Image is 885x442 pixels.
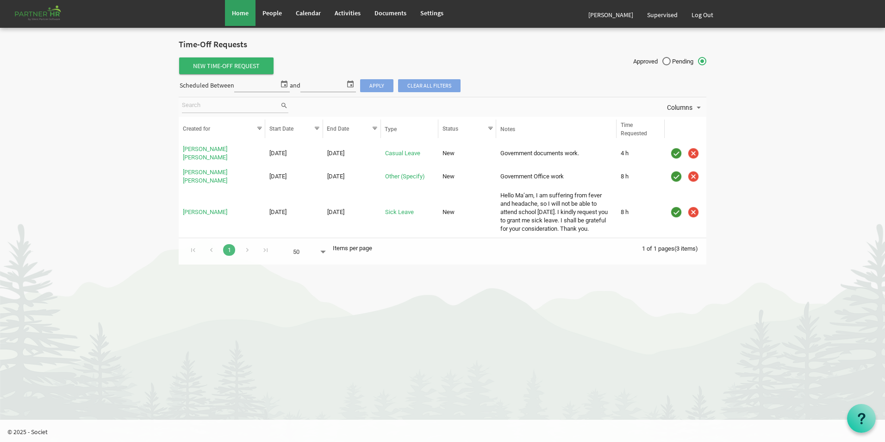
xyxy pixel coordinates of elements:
span: Time Requested [621,122,647,137]
img: approve.png [669,205,683,219]
span: Clear all filters [398,79,461,92]
td: Other (Specify) is template cell column header Type [381,166,439,187]
span: Apply [360,79,393,92]
td: Jasaswini Samanta is template cell column header Created for [179,189,265,235]
td: is template cell column header [665,166,706,187]
a: [PERSON_NAME] [PERSON_NAME] [183,169,227,184]
img: cancel.png [686,170,700,183]
td: New column header Status [438,144,496,164]
span: Start Date [269,126,293,132]
span: End Date [327,126,349,132]
td: 10/9/2025 column header End Date [323,189,381,235]
span: Pending [672,57,706,66]
span: Created for [183,126,210,132]
a: Supervised [640,2,685,28]
div: Cancel Time-Off Request [686,205,701,220]
td: 8 h is template cell column header Time Requested [617,166,665,187]
span: Notes [500,126,515,133]
span: search [280,101,288,111]
div: Approve Time-Off Request [669,146,684,161]
span: Approved [633,57,671,66]
div: Go to first page [187,243,199,256]
td: 10/9/2025 column header Start Date [265,189,323,235]
td: 11/28/2025 column header End Date [323,166,381,187]
td: is template cell column header [665,189,706,235]
div: Scheduled Between and [179,78,461,94]
span: Type [385,126,397,133]
a: [PERSON_NAME] [PERSON_NAME] [183,145,227,161]
span: Settings [420,9,443,17]
div: Columns [665,97,705,117]
span: Calendar [296,9,321,17]
div: Go to next page [241,243,254,256]
td: 8 h is template cell column header Time Requested [617,189,665,235]
span: Home [232,9,249,17]
span: select [345,78,356,90]
td: 4 h is template cell column header Time Requested [617,144,665,164]
div: Approve Time-Off Request [669,205,684,220]
td: New column header Status [438,166,496,187]
td: Government documents work. column header Notes [496,144,617,164]
td: 11/29/2025 column header Start Date [265,144,323,164]
span: Activities [335,9,361,17]
input: Search [182,99,280,113]
span: 1 of 1 pages [642,245,674,252]
a: Goto Page 1 [223,244,235,256]
td: Casual Leave is template cell column header Type [381,144,439,164]
div: Cancel Time-Off Request [686,146,701,161]
a: [PERSON_NAME] [183,208,227,215]
img: cancel.png [686,205,700,219]
img: approve.png [669,170,683,183]
img: cancel.png [686,146,700,160]
td: 11/28/2025 column header Start Date [265,166,323,187]
div: 1 of 1 pages (3 items) [642,238,706,258]
a: Sick Leave [385,208,414,215]
a: [PERSON_NAME] [581,2,640,28]
td: Hello Ma’am, I am suffering from fever and headache, so I will not be able to attend school tomor... [496,189,617,235]
h2: Time-Off Requests [179,40,706,50]
a: Other (Specify) [385,173,425,180]
p: © 2025 - Societ [7,427,885,436]
a: Log Out [685,2,720,28]
td: Government Office work column header Notes [496,166,617,187]
div: Go to previous page [205,243,218,256]
td: Labanya Rekha Nayak is template cell column header Created for [179,166,265,187]
span: Columns [666,102,693,114]
span: Documents [374,9,406,17]
button: Columns [665,101,705,114]
a: Casual Leave [385,150,420,157]
span: Status [442,126,458,132]
span: People [262,9,282,17]
td: Sick Leave is template cell column header Type [381,189,439,235]
td: is template cell column header [665,144,706,164]
div: Search [180,97,290,117]
div: Approve Time-Off Request [669,169,684,184]
div: Go to last page [259,243,272,256]
span: New Time-Off Request [179,57,274,74]
td: Labanya Rekha Nayak is template cell column header Created for [179,144,265,164]
img: approve.png [669,146,683,160]
td: New column header Status [438,189,496,235]
td: 11/29/2025 column header End Date [323,144,381,164]
span: Items per page [333,245,372,252]
div: Cancel Time-Off Request [686,169,701,184]
span: Supervised [647,11,678,19]
span: select [279,78,290,90]
span: (3 items) [674,245,698,252]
